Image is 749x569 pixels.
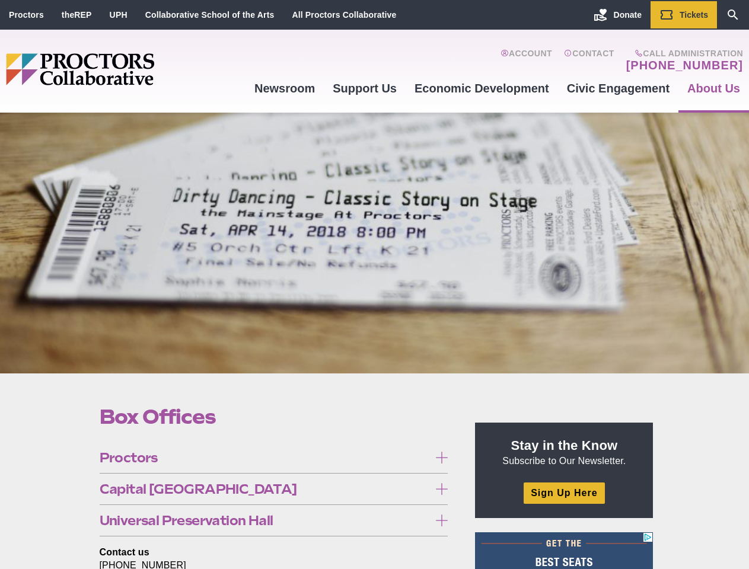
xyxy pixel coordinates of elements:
[406,72,558,104] a: Economic Development
[292,10,396,20] a: All Proctors Collaborative
[626,58,743,72] a: [PHONE_NUMBER]
[489,437,639,468] p: Subscribe to Our Newsletter.
[324,72,406,104] a: Support Us
[246,72,324,104] a: Newsroom
[6,53,246,85] img: Proctors logo
[62,10,92,20] a: theREP
[100,547,149,557] strong: Contact us
[9,10,44,20] a: Proctors
[501,49,552,72] a: Account
[558,72,678,104] a: Civic Engagement
[614,10,642,20] span: Donate
[680,10,708,20] span: Tickets
[651,1,717,28] a: Tickets
[678,72,749,104] a: About Us
[100,514,430,527] span: Universal Preservation Hall
[717,1,749,28] a: Search
[100,482,430,496] span: Capital [GEOGRAPHIC_DATA]
[110,10,128,20] a: UPH
[564,49,614,72] a: Contact
[145,10,275,20] a: Collaborative School of the Arts
[100,405,448,428] h1: Box Offices
[585,1,651,28] a: Donate
[511,438,618,453] strong: Stay in the Know
[100,451,430,464] span: Proctors
[524,482,604,503] a: Sign Up Here
[623,49,743,58] span: Call Administration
